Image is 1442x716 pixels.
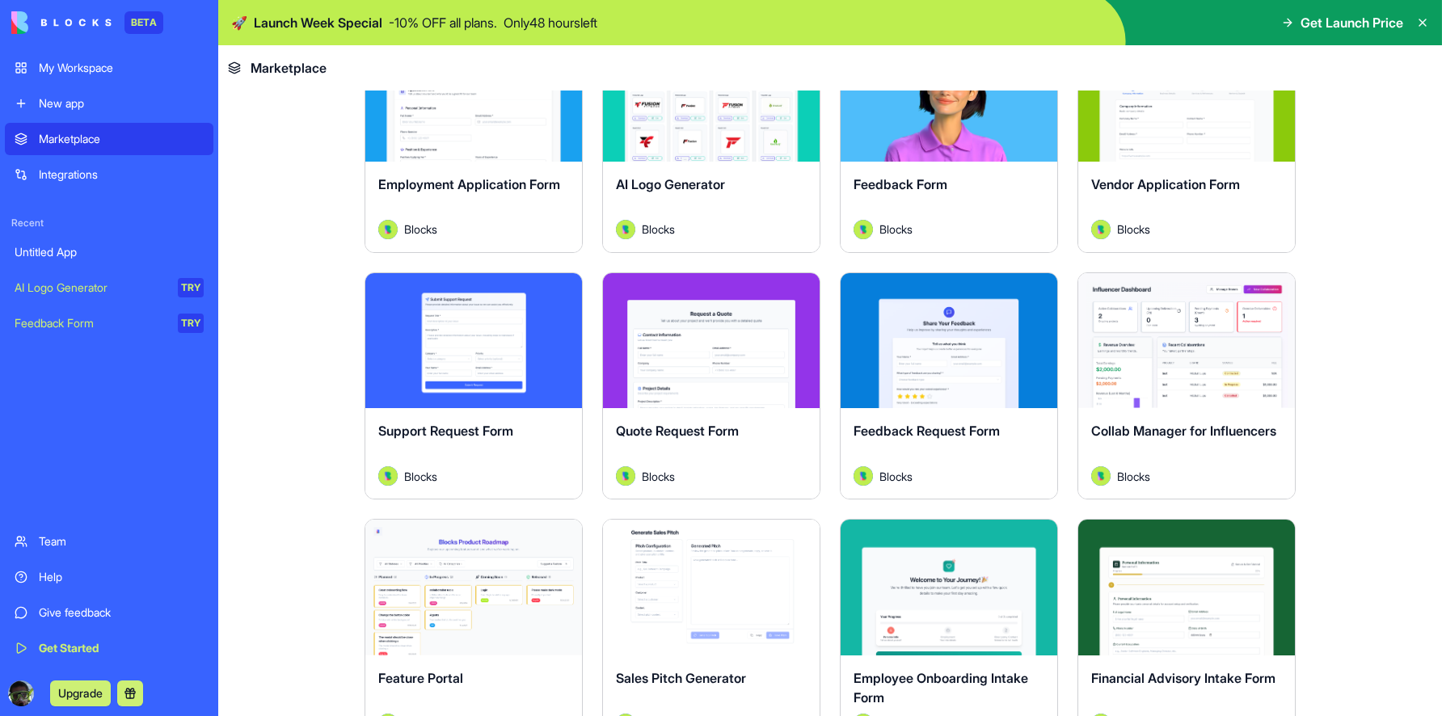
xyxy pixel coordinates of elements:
div: Untitled App [15,244,204,260]
img: Avatar [854,220,873,239]
img: logo [11,11,112,34]
div: Integrations [39,166,204,183]
a: Help [5,561,213,593]
a: Team [5,525,213,558]
span: Financial Advisory Intake Form [1091,670,1275,686]
a: Vendor Application FormAvatarBlocks [1077,25,1296,253]
span: Marketplace [251,58,327,78]
a: Marketplace [5,123,213,155]
div: AI Logo Generator [15,280,167,296]
img: Avatar [1091,466,1111,486]
img: Avatar [616,466,635,486]
span: Blocks [642,468,675,485]
img: Avatar [378,220,398,239]
a: Support Request FormAvatarBlocks [365,272,583,500]
img: Avatar [378,466,398,486]
div: Get Started [39,640,204,656]
span: Feedback Form [854,176,947,192]
a: Feedback FormTRY [5,307,213,339]
span: Sales Pitch Generator [616,670,746,686]
div: Help [39,569,204,585]
span: Blocks [404,221,437,238]
img: Avatar [854,466,873,486]
a: AI Logo GeneratorAvatarBlocks [602,25,820,253]
button: Upgrade [50,680,111,706]
a: New app [5,87,213,120]
img: ACg8ocKvRYYjUZZ9H_s6diJWw_7mQ2-_mnfldVo_X8j94Jc9ryZ_3QbGjA=s96-c [8,680,34,706]
a: Untitled App [5,236,213,268]
div: TRY [178,314,204,333]
div: Team [39,533,204,550]
div: Marketplace [39,131,204,147]
img: Avatar [616,220,635,239]
a: Collab Manager for InfluencersAvatarBlocks [1077,272,1296,500]
span: Support Request Form [378,423,513,439]
span: AI Logo Generator [616,176,725,192]
span: Recent [5,217,213,230]
a: Upgrade [50,684,111,701]
span: Blocks [404,468,437,485]
div: TRY [178,278,204,297]
span: Blocks [1117,468,1150,485]
span: Quote Request Form [616,423,739,439]
span: Employment Application Form [378,176,560,192]
p: - 10 % OFF all plans. [389,13,497,32]
a: Employment Application FormAvatarBlocks [365,25,583,253]
span: Feature Portal [378,670,463,686]
span: Blocks [879,221,913,238]
div: New app [39,95,204,112]
img: Avatar [1091,220,1111,239]
span: Feedback Request Form [854,423,1000,439]
div: BETA [124,11,163,34]
span: Get Launch Price [1301,13,1403,32]
div: Feedback Form [15,315,167,331]
span: 🚀 [231,13,247,32]
span: Blocks [879,468,913,485]
a: Get Started [5,632,213,664]
a: BETA [11,11,163,34]
p: Only 48 hours left [504,13,597,32]
span: Vendor Application Form [1091,176,1240,192]
a: Quote Request FormAvatarBlocks [602,272,820,500]
a: My Workspace [5,52,213,84]
span: Employee Onboarding Intake Form [854,670,1028,705]
a: Integrations [5,158,213,191]
a: Feedback FormAvatarBlocks [840,25,1058,253]
div: My Workspace [39,60,204,76]
div: Give feedback [39,604,204,621]
span: Blocks [1117,221,1150,238]
span: Collab Manager for Influencers [1091,423,1276,439]
a: Give feedback [5,596,213,629]
span: Blocks [642,221,675,238]
a: AI Logo GeneratorTRY [5,272,213,304]
a: Feedback Request FormAvatarBlocks [840,272,1058,500]
span: Launch Week Special [254,13,382,32]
